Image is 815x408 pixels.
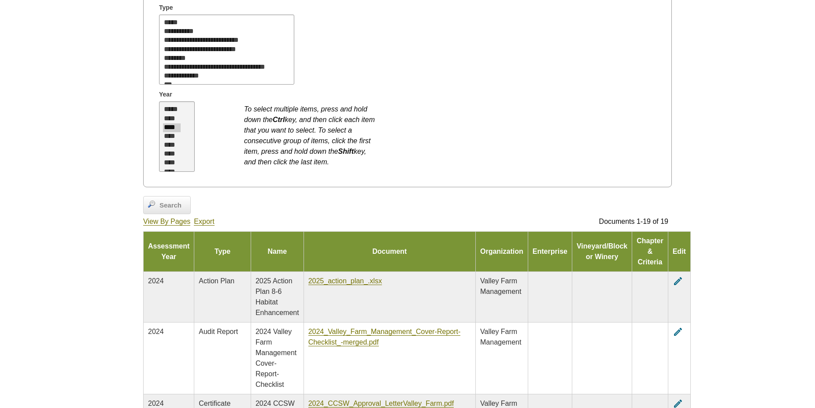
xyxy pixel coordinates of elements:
[304,231,475,271] td: Document
[194,218,214,226] a: Export
[148,200,155,208] img: magnifier.png
[159,90,172,99] span: Year
[673,400,683,407] a: edit
[632,231,668,271] td: Chapter & Criteria
[308,328,461,346] a: 2024_Valley_Farm_Management_Cover-Report-Checklist_-merged.pdf
[599,218,668,225] span: Documents 1-19 of 19
[673,328,683,335] a: edit
[668,231,690,271] td: Edit
[273,116,285,123] b: Ctrl
[308,400,454,408] a: 2024_CCSW_Approval_LetterValley_Farm.pdf
[572,231,632,271] td: Vineyard/Block or Winery
[528,231,572,271] td: Enterprise
[143,218,190,226] a: View By Pages
[199,400,230,407] span: Certificate
[673,277,683,285] a: edit
[476,231,528,271] td: Organization
[256,328,296,388] span: 2024 Valley Farm Management Cover-Report-Checklist
[308,277,382,285] a: 2025_action_plan_.xlsx
[480,328,521,346] span: Valley Farm Management
[673,326,683,337] i: edit
[480,277,521,295] span: Valley Farm Management
[159,3,173,12] span: Type
[199,328,238,335] span: Audit Report
[244,100,376,167] div: To select multiple items, press and hold down the key, and then click each item that you want to ...
[148,328,164,335] span: 2024
[256,277,299,316] span: 2025 Action Plan 8-6 Habitat Enhancement
[143,196,191,215] a: Search
[148,277,164,285] span: 2024
[155,200,186,211] span: Search
[194,231,251,271] td: Type
[673,276,683,286] i: edit
[148,400,164,407] span: 2024
[251,231,304,271] td: Name
[338,148,354,155] b: Shift
[144,231,194,271] td: Assessment Year
[199,277,234,285] span: Action Plan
